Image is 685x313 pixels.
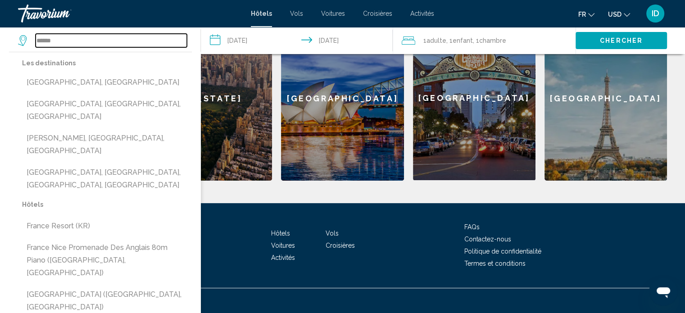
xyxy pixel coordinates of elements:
[393,27,576,54] button: Travelers: 1 adult, 1 child
[290,10,303,17] a: Vols
[464,236,511,243] a: Contactez-nous
[413,16,535,181] a: [GEOGRAPHIC_DATA]
[423,34,446,47] span: 1
[321,10,345,17] a: Voitures
[578,8,594,21] button: Change language
[576,32,667,49] button: Chercher
[201,27,393,54] button: Check-in date: Feb 14, 2026 Check-out date: Feb 21, 2026
[22,130,192,159] button: [PERSON_NAME], [GEOGRAPHIC_DATA], [GEOGRAPHIC_DATA]
[271,254,295,261] a: Activités
[479,37,506,44] span: Chambre
[271,230,290,237] a: Hôtels
[608,8,630,21] button: Change currency
[608,11,621,18] span: USD
[22,239,192,281] button: France Nice Promenade Des Anglais 80m Piano ([GEOGRAPHIC_DATA], [GEOGRAPHIC_DATA])
[644,4,667,23] button: User Menu
[22,57,192,69] p: Les destinations
[150,16,272,181] a: [US_STATE]
[464,223,480,231] a: FAQs
[453,37,473,44] span: Enfant
[18,5,242,23] a: Travorium
[22,198,192,211] p: Hôtels
[473,34,506,47] span: , 1
[544,16,667,181] a: [GEOGRAPHIC_DATA]
[326,242,355,249] a: Croisières
[22,95,192,125] button: [GEOGRAPHIC_DATA], [GEOGRAPHIC_DATA], [GEOGRAPHIC_DATA]
[413,16,535,180] div: [GEOGRAPHIC_DATA]
[271,242,295,249] a: Voitures
[426,37,446,44] span: Adulte
[578,11,586,18] span: fr
[326,230,339,237] a: Vols
[464,260,526,267] a: Termes et conditions
[363,10,392,17] a: Croisières
[281,16,404,181] a: [GEOGRAPHIC_DATA]
[464,248,541,255] a: Politique de confidentialité
[652,9,659,18] span: ID
[649,277,678,306] iframe: Bouton de lancement de la fenêtre de messagerie
[22,218,192,235] button: France Resort (KR)
[600,37,643,45] span: Chercher
[22,164,192,194] button: [GEOGRAPHIC_DATA], [GEOGRAPHIC_DATA], [GEOGRAPHIC_DATA], [GEOGRAPHIC_DATA]
[251,10,272,17] a: Hôtels
[22,74,192,91] button: [GEOGRAPHIC_DATA], [GEOGRAPHIC_DATA]
[410,10,434,17] a: Activités
[446,34,473,47] span: , 1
